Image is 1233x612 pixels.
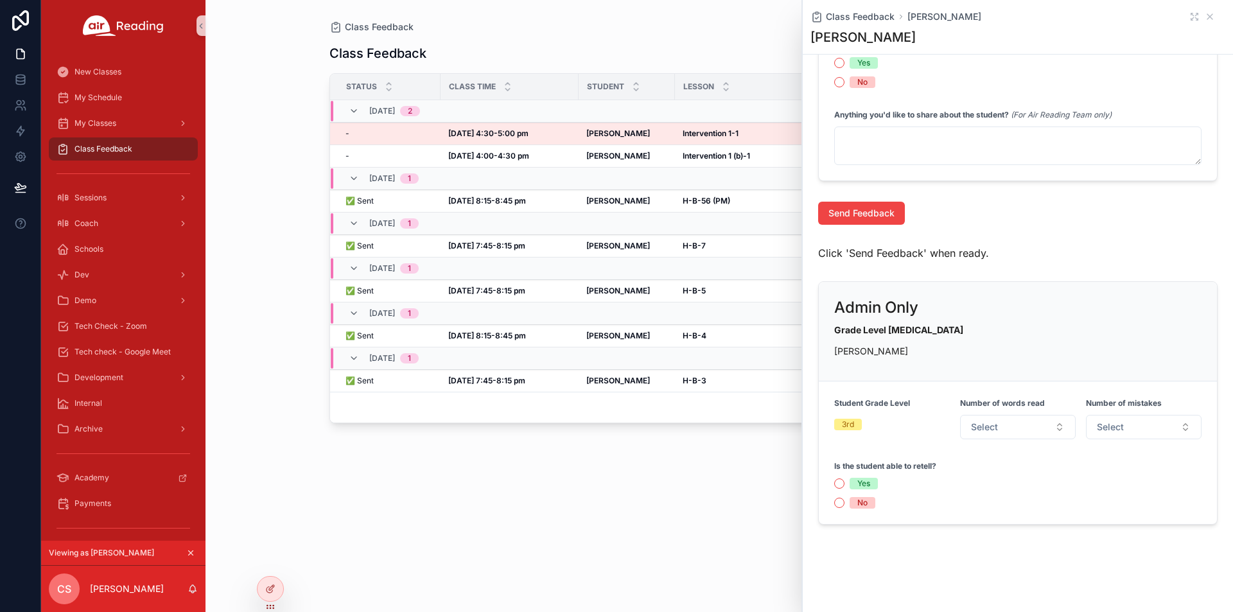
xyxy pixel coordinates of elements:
[857,478,870,489] div: Yes
[41,51,205,541] div: scrollable content
[971,421,998,433] span: Select
[408,263,411,274] div: 1
[834,110,1009,119] strong: Anything you'd like to share about the student?
[810,28,916,46] h1: [PERSON_NAME]
[345,21,414,33] span: Class Feedback
[683,331,706,340] strong: H-B-4
[369,106,395,116] span: [DATE]
[586,331,667,341] a: [PERSON_NAME]
[834,461,936,471] strong: Is the student able to retell?
[448,151,529,161] strong: [DATE] 4:00-4:30 pm
[369,263,395,274] span: [DATE]
[74,67,121,77] span: New Classes
[448,241,571,251] a: [DATE] 7:45-8:15 pm
[587,82,624,92] span: Student
[683,151,803,161] a: Intervention 1 (b)-1
[586,151,650,161] strong: [PERSON_NAME]
[834,297,918,318] h2: Admin Only
[408,353,411,363] div: 1
[960,398,1045,408] strong: Number of words read
[448,286,525,295] strong: [DATE] 7:45-8:15 pm
[586,376,667,386] a: [PERSON_NAME]
[683,151,750,161] strong: Intervention 1 (b)-1
[828,207,895,220] span: Send Feedback
[907,10,981,23] a: [PERSON_NAME]
[74,347,171,357] span: Tech check - Google Meet
[834,398,910,408] strong: Student Grade Level
[345,286,374,296] span: ✅ Sent
[448,196,571,206] a: [DATE] 8:15-8:45 pm
[408,173,411,184] div: 1
[683,241,803,251] a: H-B-7
[683,196,803,206] a: H-B-56 (PM)
[857,76,868,88] div: No
[842,419,854,430] div: 3rd
[49,112,198,135] a: My Classes
[49,548,154,558] span: Viewing as [PERSON_NAME]
[346,82,377,92] span: Status
[586,241,667,251] a: [PERSON_NAME]
[90,582,164,595] p: [PERSON_NAME]
[345,286,433,296] a: ✅ Sent
[74,398,102,408] span: Internal
[49,417,198,441] a: Archive
[683,376,803,386] a: H-B-3
[448,196,526,205] strong: [DATE] 8:15-8:45 pm
[586,128,650,138] strong: [PERSON_NAME]
[74,295,96,306] span: Demo
[57,581,71,597] span: CS
[49,392,198,415] a: Internal
[345,128,433,139] a: -
[74,144,132,154] span: Class Feedback
[857,57,870,69] div: Yes
[448,331,526,340] strong: [DATE] 8:15-8:45 pm
[74,193,107,203] span: Sessions
[345,331,433,341] a: ✅ Sent
[586,151,667,161] a: [PERSON_NAME]
[683,331,803,341] a: H-B-4
[448,151,571,161] a: [DATE] 4:00-4:30 pm
[810,10,895,23] a: Class Feedback
[49,137,198,161] a: Class Feedback
[74,218,98,229] span: Coach
[683,128,739,138] strong: Intervention 1-1
[586,286,650,295] strong: [PERSON_NAME]
[345,241,433,251] a: ✅ Sent
[586,376,650,385] strong: [PERSON_NAME]
[49,315,198,338] a: Tech Check - Zoom
[49,212,198,235] a: Coach
[448,376,525,385] strong: [DATE] 7:45-8:15 pm
[74,92,122,103] span: My Schedule
[683,376,706,385] strong: H-B-3
[74,498,111,509] span: Payments
[826,10,895,23] span: Class Feedback
[960,415,1076,439] button: Select Button
[49,340,198,363] a: Tech check - Google Meet
[369,308,395,319] span: [DATE]
[345,151,349,161] span: -
[1011,110,1112,119] em: (For Air Reading Team only)
[834,324,963,335] strong: Grade Level [MEDICAL_DATA]
[449,82,496,92] span: Class Time
[369,173,395,184] span: [DATE]
[448,128,529,138] strong: [DATE] 4:30-5:00 pm
[834,344,1202,358] p: [PERSON_NAME]
[448,376,571,386] a: [DATE] 7:45-8:15 pm
[49,86,198,109] a: My Schedule
[49,466,198,489] a: Academy
[586,331,650,340] strong: [PERSON_NAME]
[329,21,414,33] a: Class Feedback
[683,286,803,296] a: H-B-5
[683,82,714,92] span: Lesson
[345,196,374,206] span: ✅ Sent
[49,238,198,261] a: Schools
[74,244,103,254] span: Schools
[408,308,411,319] div: 1
[369,218,395,229] span: [DATE]
[818,202,905,225] button: Send Feedback
[49,366,198,389] a: Development
[1086,415,1202,439] button: Select Button
[1097,421,1124,433] span: Select
[683,128,803,139] a: Intervention 1-1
